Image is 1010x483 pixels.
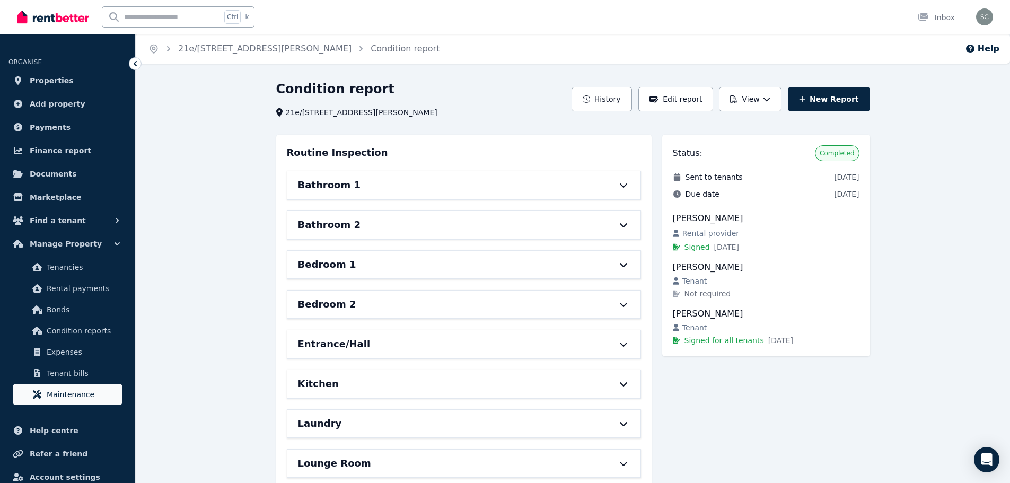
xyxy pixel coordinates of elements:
[8,70,127,91] a: Properties
[686,189,719,199] span: Due date
[673,147,702,160] h3: Status:
[13,257,122,278] a: Tenancies
[8,58,42,66] span: ORGANISE
[298,376,339,391] h6: Kitchen
[13,363,122,384] a: Tenant bills
[30,424,78,437] span: Help centre
[682,228,739,239] span: Rental provider
[298,337,371,352] h6: Entrance/Hall
[13,384,122,405] a: Maintenance
[245,13,249,21] span: k
[298,178,361,192] h6: Bathroom 1
[47,388,118,401] span: Maintenance
[30,191,81,204] span: Marketplace
[768,335,793,346] span: [DATE]
[686,172,743,182] span: Sent to tenants
[371,43,440,54] a: Condition report
[30,447,87,460] span: Refer a friend
[47,303,118,316] span: Bonds
[673,308,859,320] div: [PERSON_NAME]
[976,8,993,25] img: Stacey Connor
[287,145,388,160] h3: Routine Inspection
[638,87,714,111] button: Edit report
[719,87,781,111] button: View
[682,276,707,286] span: Tenant
[298,416,342,431] h6: Laundry
[8,210,127,231] button: Find a tenant
[673,212,859,225] div: [PERSON_NAME]
[834,172,859,182] span: [DATE]
[13,278,122,299] a: Rental payments
[8,420,127,441] a: Help centre
[178,43,352,54] a: 21e/[STREET_ADDRESS][PERSON_NAME]
[684,242,710,252] span: Signed
[47,346,118,358] span: Expenses
[8,233,127,254] button: Manage Property
[224,10,241,24] span: Ctrl
[136,34,452,64] nav: Breadcrumb
[8,187,127,208] a: Marketplace
[286,107,437,118] span: 21e/[STREET_ADDRESS][PERSON_NAME]
[714,242,739,252] span: [DATE]
[47,282,118,295] span: Rental payments
[47,324,118,337] span: Condition reports
[47,367,118,380] span: Tenant bills
[276,81,394,98] h1: Condition report
[30,74,74,87] span: Properties
[13,341,122,363] a: Expenses
[298,456,371,471] h6: Lounge Room
[788,87,870,111] a: New Report
[30,121,71,134] span: Payments
[30,168,77,180] span: Documents
[298,217,361,232] h6: Bathroom 2
[8,140,127,161] a: Finance report
[8,443,127,464] a: Refer a friend
[30,214,86,227] span: Find a tenant
[17,9,89,25] img: RentBetter
[47,261,118,274] span: Tenancies
[30,238,102,250] span: Manage Property
[572,87,632,111] button: History
[298,297,356,312] h6: Bedroom 2
[673,261,859,274] div: [PERSON_NAME]
[13,299,122,320] a: Bonds
[682,322,707,333] span: Tenant
[820,149,854,157] span: Completed
[834,189,859,199] span: [DATE]
[974,447,999,472] div: Open Intercom Messenger
[965,42,999,55] button: Help
[918,12,955,23] div: Inbox
[8,93,127,115] a: Add property
[13,320,122,341] a: Condition reports
[298,257,356,272] h6: Bedroom 1
[8,163,127,185] a: Documents
[684,335,764,346] span: Signed for all tenants
[8,117,127,138] a: Payments
[30,144,91,157] span: Finance report
[684,288,731,299] span: Not required
[30,98,85,110] span: Add property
